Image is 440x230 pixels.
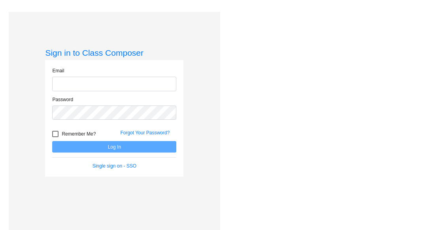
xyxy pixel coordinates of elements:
[93,163,136,169] a: Single sign on - SSO
[45,48,183,58] h3: Sign in to Class Composer
[62,129,96,139] span: Remember Me?
[120,130,170,136] a: Forgot Your Password?
[52,141,176,153] button: Log In
[52,96,73,103] label: Password
[52,67,64,74] label: Email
